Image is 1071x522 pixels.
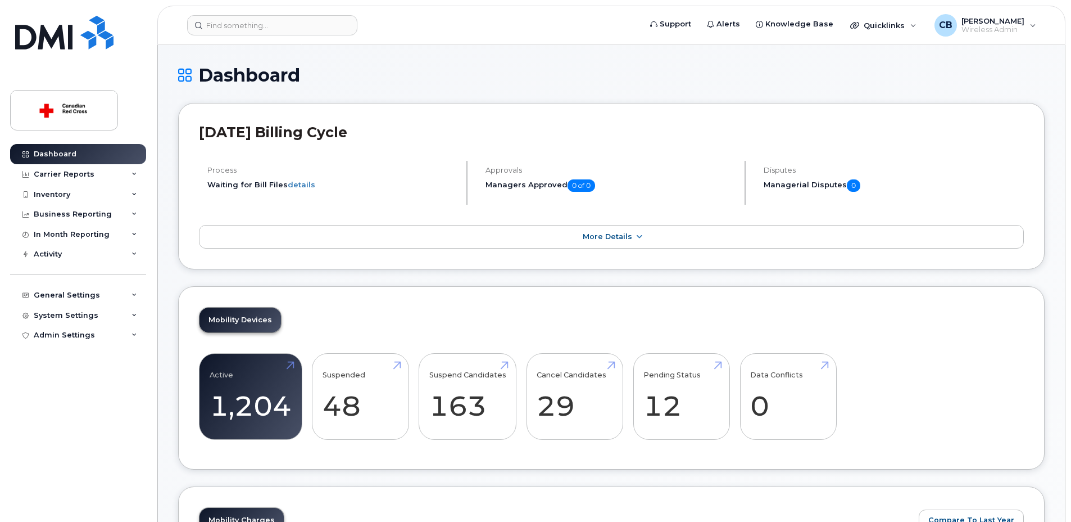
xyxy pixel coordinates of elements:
a: Pending Status 12 [643,359,719,434]
h2: [DATE] Billing Cycle [199,124,1024,141]
a: Active 1,204 [210,359,292,434]
li: Waiting for Bill Files [207,179,457,190]
a: Cancel Candidates 29 [537,359,612,434]
h4: Disputes [764,166,1024,174]
a: Suspend Candidates 163 [429,359,506,434]
a: Data Conflicts 0 [750,359,826,434]
h5: Managerial Disputes [764,179,1024,192]
a: details [288,180,315,189]
span: More Details [583,232,632,241]
span: 0 of 0 [568,179,595,192]
a: Suspended 48 [323,359,398,434]
h4: Process [207,166,457,174]
h5: Managers Approved [485,179,735,192]
h1: Dashboard [178,65,1045,85]
h4: Approvals [485,166,735,174]
a: Mobility Devices [199,308,281,332]
span: 0 [847,179,860,192]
